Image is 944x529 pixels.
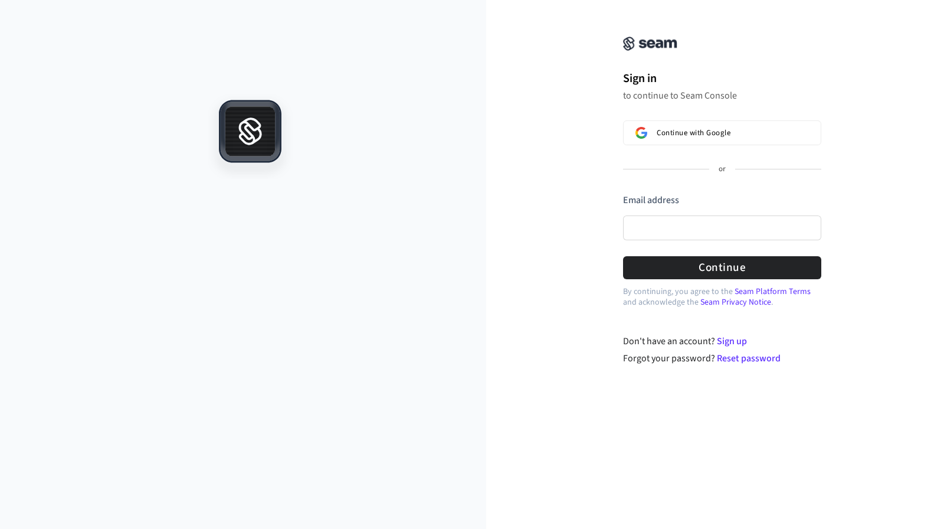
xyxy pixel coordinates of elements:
[623,37,677,51] img: Seam Console
[623,120,821,145] button: Sign in with GoogleContinue with Google
[735,286,811,298] a: Seam Platform Terms
[700,296,771,308] a: Seam Privacy Notice
[623,70,821,87] h1: Sign in
[717,352,781,365] a: Reset password
[623,351,822,365] div: Forgot your password?
[657,128,730,138] span: Continue with Google
[623,90,821,102] p: to continue to Seam Console
[623,334,822,348] div: Don't have an account?
[717,335,747,348] a: Sign up
[719,164,726,175] p: or
[623,256,821,279] button: Continue
[623,286,821,308] p: By continuing, you agree to the and acknowledge the .
[623,194,679,207] label: Email address
[635,127,647,139] img: Sign in with Google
